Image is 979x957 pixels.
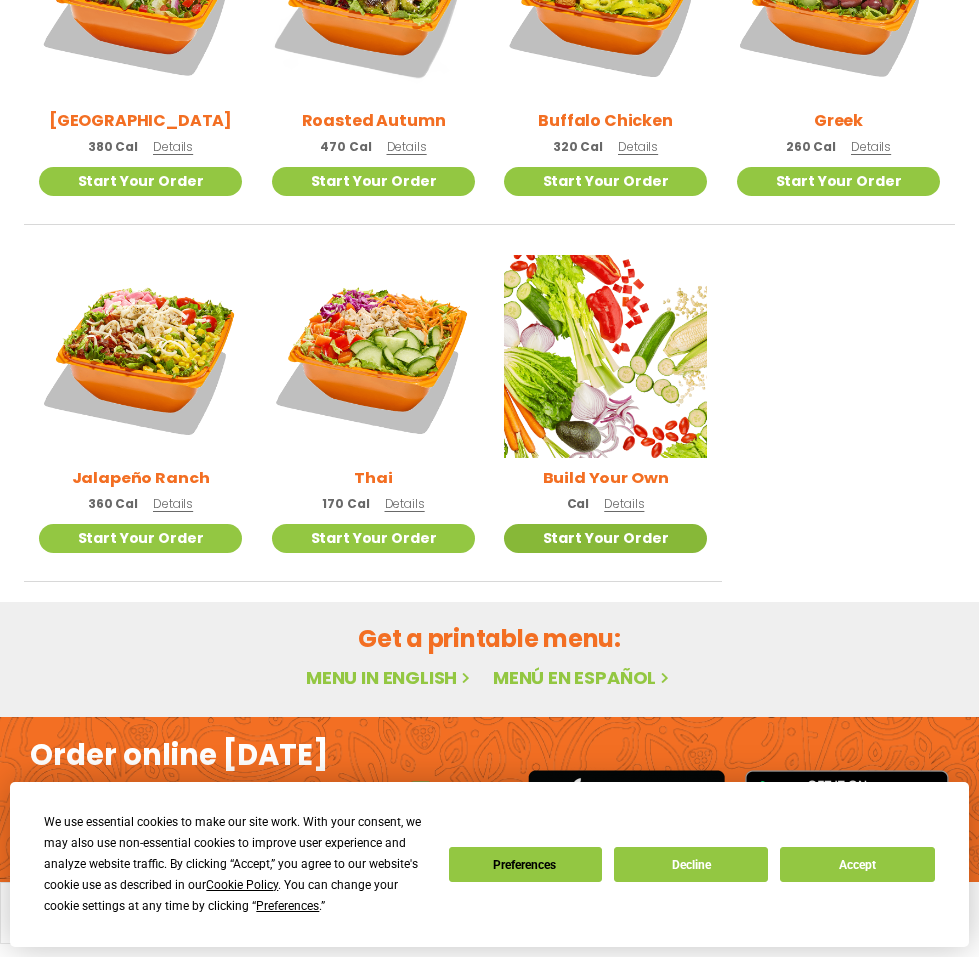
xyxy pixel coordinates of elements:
span: 170 Cal [322,495,369,513]
a: Start Your Order [272,524,475,553]
span: Details [387,138,427,155]
a: Menu in English [306,665,474,690]
img: Product photo for Jalapeño Ranch Salad [39,255,242,458]
a: Menú en español [493,665,673,690]
h2: Roasted Autumn [302,108,446,133]
span: Cal [567,495,590,513]
span: 360 Cal [88,495,138,513]
span: Details [153,138,193,155]
span: 470 Cal [320,138,371,156]
h2: Thai [354,466,392,490]
span: Details [385,495,425,512]
a: Start Your Order [504,524,707,553]
img: Product photo for Thai Salad [272,255,475,458]
h2: [GEOGRAPHIC_DATA] [49,108,232,133]
h2: Greek [814,108,863,133]
img: google_play [745,770,949,830]
a: Start Your Order [737,167,940,196]
h2: Order online [DATE] [30,737,329,775]
a: Start Your Order [39,167,242,196]
span: 380 Cal [88,138,138,156]
h2: Buffalo Chicken [538,108,673,133]
h2: Jalapeño Ranch [72,466,210,490]
span: Details [153,495,193,512]
div: We use essential cookies to make our site work. With your consent, we may also use non-essential ... [44,812,424,917]
img: Product photo for Build Your Own [504,255,707,458]
button: Accept [780,847,934,882]
button: Decline [614,847,768,882]
span: Details [604,495,644,512]
a: Start Your Order [39,524,242,553]
span: Details [618,138,658,155]
span: Cookie Policy [206,878,278,892]
a: Start Your Order [504,167,707,196]
span: Details [851,138,891,155]
span: 320 Cal [553,138,603,156]
h2: Build Your Own [543,466,669,490]
span: Preferences [256,899,319,913]
div: Cookie Consent Prompt [10,782,969,947]
img: fork [30,781,430,792]
button: Preferences [449,847,602,882]
img: appstore [528,767,725,832]
span: 260 Cal [786,138,836,156]
h2: Get a printable menu: [24,621,955,656]
a: Start Your Order [272,167,475,196]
